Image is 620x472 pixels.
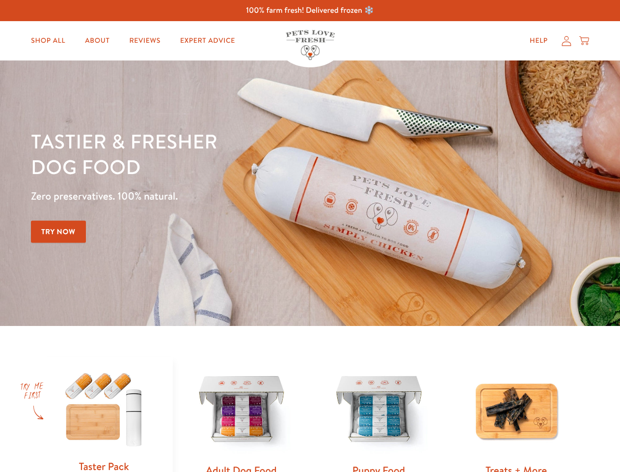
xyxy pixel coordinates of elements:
p: Zero preservatives. 100% natural. [31,187,403,205]
a: Help [522,31,556,51]
a: Try Now [31,221,86,243]
img: Pets Love Fresh [286,30,335,60]
a: About [77,31,117,51]
a: Reviews [121,31,168,51]
a: Shop All [23,31,73,51]
h1: Tastier & fresher dog food [31,128,403,179]
a: Expert Advice [172,31,243,51]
